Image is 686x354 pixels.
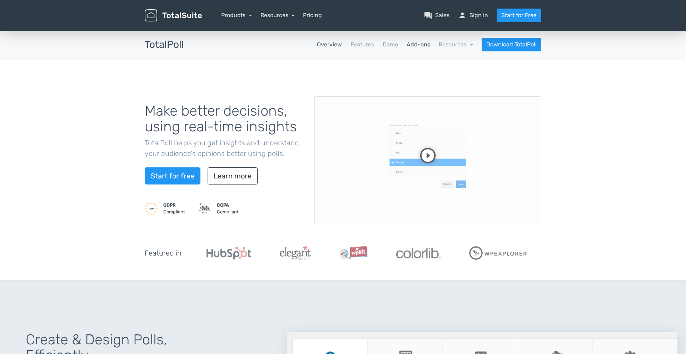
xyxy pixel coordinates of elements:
[396,248,441,258] img: Colorlib
[145,39,184,50] h3: TotalPoll
[280,246,311,260] img: ElegantThemes
[458,11,488,20] a: personSign in
[351,40,374,49] a: Features
[145,103,304,135] h1: Make better decisions, using real-time insights
[217,202,239,215] small: Compliant
[458,11,467,20] span: person
[383,40,398,49] a: Demo
[145,167,200,184] a: Start for free
[163,202,185,215] small: Compliant
[145,249,182,257] h5: Featured in
[221,12,252,19] a: Products
[163,202,176,208] strong: GDPR
[439,41,473,48] a: Resources
[317,40,342,49] a: Overview
[145,202,158,215] img: GDPR
[260,12,295,19] a: Resources
[208,167,258,184] a: Learn more
[339,246,368,260] img: WPLift
[407,40,430,49] a: Add-ons
[198,202,211,215] img: CCPA
[424,11,432,20] span: question_answer
[424,11,449,20] a: question_answerSales
[145,137,304,159] p: TotalPoll helps you get insights and understand your audience's opinions better using polls.
[207,247,251,259] img: Hubspot
[469,246,527,260] img: WPExplorer
[497,9,541,22] a: Start for Free
[217,202,229,208] strong: CCPA
[482,38,541,51] a: Download TotalPoll
[145,9,202,22] img: TotalSuite for WordPress
[303,11,322,20] a: Pricing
